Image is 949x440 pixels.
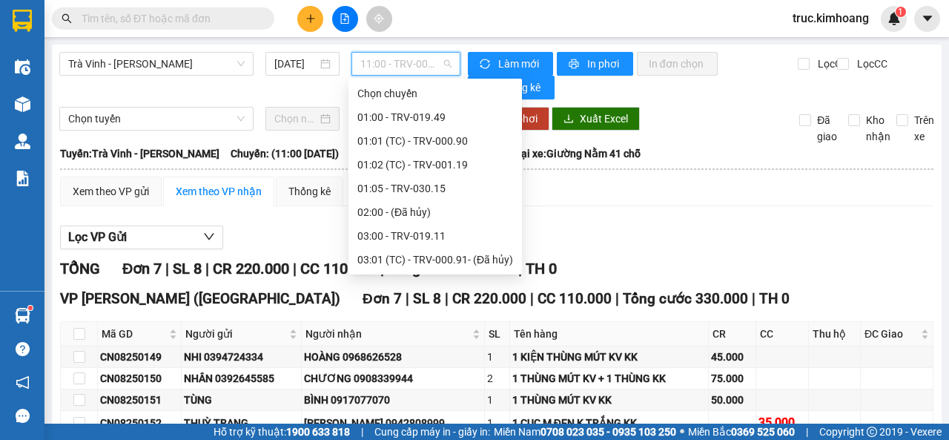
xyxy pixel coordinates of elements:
button: syncLàm mới [468,52,553,76]
button: downloadXuất Excel [552,107,640,131]
span: CC 110.000 [300,260,377,278]
button: aim [366,6,392,32]
span: | [806,424,808,440]
th: CC [756,322,808,347]
button: caret-down [914,6,940,32]
span: ⚪️ [680,429,684,435]
td: CN08250151 [98,390,182,411]
span: question-circle [16,342,30,356]
span: | [445,290,449,307]
span: Cung cấp máy in - giấy in: [374,424,490,440]
div: BÌNH 0917077070 [304,392,482,408]
span: | [165,260,169,278]
div: 1 THÙNG MÚT KV + 1 THÙNG KK [512,370,707,387]
span: | [361,424,363,440]
div: CN08250150 [100,370,179,387]
div: 2 [487,370,507,387]
span: SL 8 [173,260,202,278]
span: Hỗ trợ kỹ thuật: [214,424,350,440]
span: ĐC Giao [864,326,918,342]
img: logo-vxr [13,10,32,32]
span: download [563,114,574,125]
span: Người gửi [185,326,286,342]
button: file-add [332,6,358,32]
span: Miền Bắc [688,424,795,440]
span: Tổng cước 330.000 [623,290,748,307]
span: aim [374,13,384,24]
input: Chọn ngày [274,111,317,127]
span: TH 0 [759,290,790,307]
span: Trên xe [908,112,940,145]
div: NHI 0394724334 [184,349,299,365]
span: 1 [898,7,903,17]
button: plus [297,6,323,32]
span: search [62,13,72,24]
span: CC 110.000 [538,290,612,307]
div: 45.000 [711,349,753,365]
img: warehouse-icon [15,308,30,324]
img: warehouse-icon [15,96,30,112]
span: Đơn 7 [122,260,162,278]
span: SL 8 [413,290,441,307]
div: 1 KIỆN THÙNG MÚT KV KK [512,349,707,365]
input: Tìm tên, số ĐT hoặc mã đơn [82,10,257,27]
div: 75.000 [711,370,753,387]
span: Người nhận [305,326,469,342]
div: 35.000 [758,413,805,432]
div: 1 CỤC M ĐEN K TRẮNG KK [512,415,707,431]
span: | [530,290,534,307]
span: In phơi [587,56,621,72]
td: CN08250149 [98,347,182,368]
strong: 0708 023 035 - 0935 103 250 [540,426,676,438]
span: Đã giao [811,112,843,145]
div: Thống kê [288,183,331,200]
span: VP [PERSON_NAME] ([GEOGRAPHIC_DATA]) [60,290,340,307]
span: TH 0 [526,260,557,278]
strong: 0369 525 060 [731,426,795,438]
div: HOÀNG 0968626528 [304,349,482,365]
div: TÙNG [184,392,299,408]
span: CR 220.000 [452,290,526,307]
button: In đơn chọn [637,52,718,76]
img: warehouse-icon [15,134,30,149]
input: 14/08/2025 [274,56,317,72]
th: Thu hộ [809,322,861,347]
span: Lọc VP Gửi [68,228,127,246]
span: TỔNG [60,260,100,278]
span: printer [569,59,581,70]
div: Chọn chuyến [348,82,522,105]
button: Lọc VP Gửi [60,226,223,249]
span: Kho nhận [860,112,896,145]
span: | [406,290,409,307]
div: 1 [487,415,507,431]
span: | [205,260,209,278]
div: 03:01 (TC) - TRV-000.91 - (Đã hủy) [357,252,513,268]
div: 50.000 [711,392,753,408]
span: copyright [867,427,877,437]
div: 01:01 (TC) - TRV-000.90 [357,133,513,149]
div: Xem theo VP nhận [176,183,262,200]
span: Lọc CC [851,56,890,72]
sup: 1 [896,7,906,17]
div: NHÂN 0392645585 [184,370,299,387]
td: CN08250152 [98,411,182,435]
th: SL [485,322,510,347]
div: 01:00 - TRV-019.49 [357,109,513,125]
span: Mã GD [102,326,166,342]
div: 02:00 - (Đã hủy) [357,204,513,220]
div: THUỲ TRANG [184,415,299,431]
button: printerIn phơi [557,52,633,76]
div: CN08250149 [100,349,179,365]
div: [PERSON_NAME] 0942808999 [304,415,482,431]
span: file-add [340,13,350,24]
span: | [293,260,297,278]
span: Chuyến: (11:00 [DATE]) [231,145,339,162]
span: Miền Nam [494,424,676,440]
span: sync [480,59,492,70]
span: Trà Vinh - Hồ Chí Minh [68,53,245,75]
div: CHƯƠNG 0908339944 [304,370,482,387]
span: Xuất Excel [580,111,628,127]
th: CR [709,322,756,347]
span: Đơn 7 [363,290,402,307]
span: notification [16,375,30,390]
